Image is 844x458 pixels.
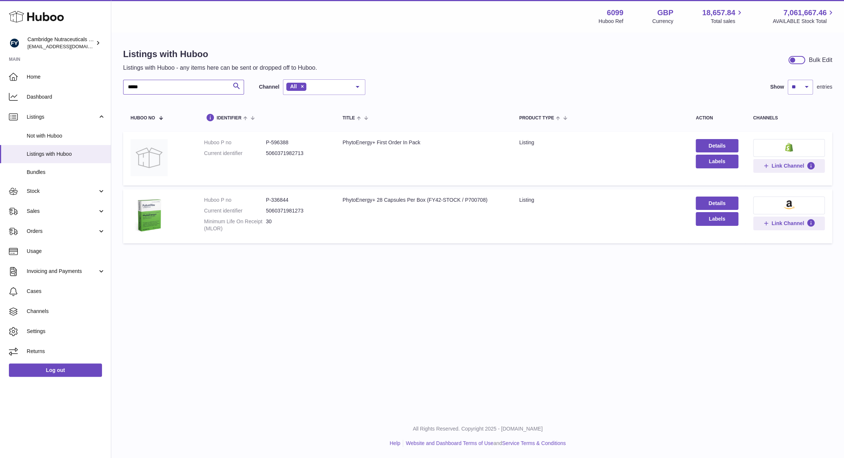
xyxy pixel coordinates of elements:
a: Service Terms & Conditions [502,440,566,446]
button: Link Channel [753,159,825,172]
div: Bulk Edit [809,56,832,64]
p: Listings with Huboo - any items here can be sent or dropped off to Huboo. [123,64,317,72]
span: Stock [27,188,98,195]
span: identifier [217,116,241,121]
span: Dashboard [27,93,105,101]
dt: Minimum Life On Receipt (MLOR) [204,218,266,232]
span: Home [27,73,105,80]
span: Link Channel [771,162,804,169]
span: Orders [27,228,98,235]
span: [EMAIL_ADDRESS][DOMAIN_NAME] [27,43,109,49]
a: Help [390,440,400,446]
img: PhytoEnergy+ First Order In Pack [131,139,168,176]
span: Total sales [711,18,744,25]
p: All Rights Reserved. Copyright 2025 - [DOMAIN_NAME] [117,425,838,432]
span: Invoicing and Payments [27,268,98,275]
label: Channel [259,83,279,90]
span: Product Type [519,116,554,121]
a: 18,657.84 Total sales [702,8,744,25]
span: Huboo no [131,116,155,121]
a: Details [696,139,738,152]
span: Not with Huboo [27,132,105,139]
span: Settings [27,328,105,335]
button: Labels [696,212,738,225]
span: Cases [27,288,105,295]
dt: Current identifier [204,207,266,214]
li: and [403,440,566,447]
span: title [343,116,355,121]
button: Labels [696,155,738,168]
div: listing [519,139,681,146]
a: Website and Dashboard Terms of Use [406,440,493,446]
div: Currency [652,18,673,25]
img: PhytoEnergy+ 28 Capsules Per Box (FY42-STOCK / P700708) [131,197,168,234]
span: 18,657.84 [702,8,735,18]
span: Sales [27,208,98,215]
div: PhytoEnergy+ 28 Capsules Per Box (FY42-STOCK / P700708) [343,197,504,204]
span: Link Channel [771,220,804,227]
span: AVAILABLE Stock Total [772,18,835,25]
span: Listings with Huboo [27,151,105,158]
span: 7,061,667.46 [783,8,827,18]
div: listing [519,197,681,204]
span: Channels [27,308,105,315]
dt: Huboo P no [204,139,266,146]
span: Bundles [27,169,105,176]
span: Usage [27,248,105,255]
label: Show [770,83,784,90]
div: Huboo Ref [599,18,623,25]
img: amazon-small.png [784,200,794,209]
a: Details [696,197,738,210]
div: action [696,116,738,121]
dd: 5060371982713 [266,150,328,157]
span: entries [817,83,832,90]
a: Log out [9,363,102,377]
dd: P-596388 [266,139,328,146]
button: Link Channel [753,217,825,230]
dd: 30 [266,218,328,232]
dd: 5060371981273 [266,207,328,214]
span: Listings [27,113,98,121]
strong: 6099 [607,8,623,18]
img: huboo@camnutra.com [9,37,20,49]
a: 7,061,667.46 AVAILABLE Stock Total [772,8,835,25]
span: Returns [27,348,105,355]
dt: Current identifier [204,150,266,157]
img: shopify-small.png [785,143,793,152]
strong: GBP [657,8,673,18]
div: Cambridge Nutraceuticals Ltd [27,36,94,50]
dd: P-336844 [266,197,328,204]
div: channels [753,116,825,121]
span: All [290,83,297,89]
h1: Listings with Huboo [123,48,317,60]
dt: Huboo P no [204,197,266,204]
div: PhytoEnergy+ First Order In Pack [343,139,504,146]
